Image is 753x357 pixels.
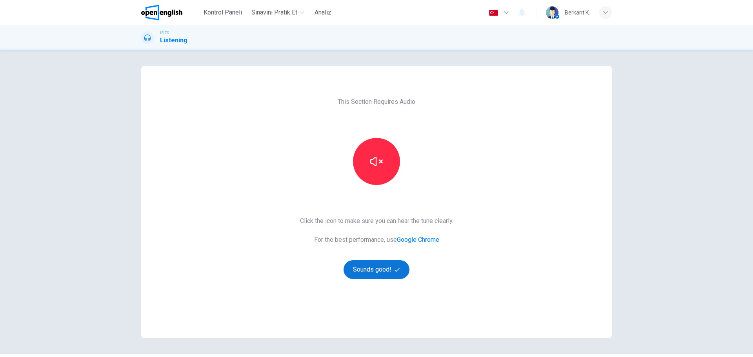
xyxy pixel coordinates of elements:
[344,260,409,279] button: Sounds good!
[160,36,187,45] h1: Listening
[315,8,331,17] span: Analiz
[300,235,453,245] span: For the best performance, use
[397,236,439,243] a: Google Chrome
[338,97,415,107] span: This Section Requires Audio
[248,5,307,20] button: Sınavını Pratik Et
[204,8,242,17] span: Kontrol Paneli
[565,8,590,17] div: Berkant K.
[251,8,297,17] span: Sınavını Pratik Et
[141,5,182,20] img: OpenEnglish logo
[141,5,200,20] a: OpenEnglish logo
[546,6,558,19] img: Profile picture
[300,216,453,226] span: Click the icon to make sure you can hear the tune clearly.
[311,5,336,20] button: Analiz
[489,10,498,16] img: tr
[200,5,245,20] button: Kontrol Paneli
[160,30,169,36] span: IELTS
